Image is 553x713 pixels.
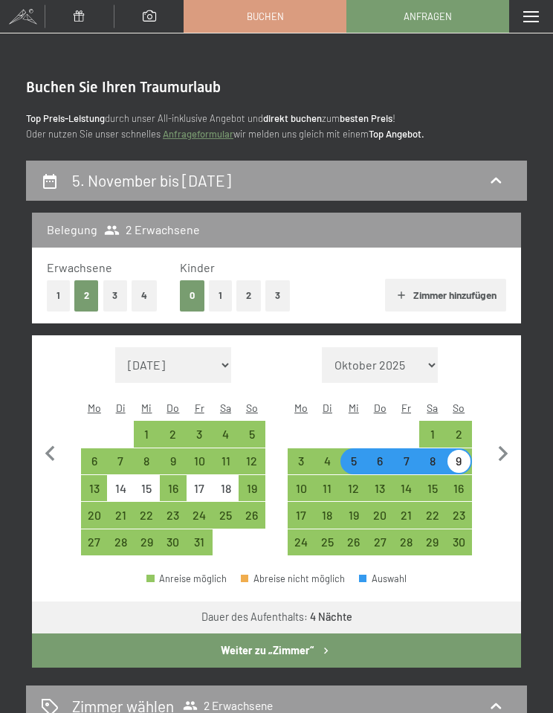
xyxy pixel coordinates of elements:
[74,280,99,311] button: 2
[214,455,237,478] div: 11
[187,421,213,447] div: Anreise möglich
[134,475,160,501] div: Anreise nicht möglich
[187,448,213,474] div: Anreise möglich
[419,502,445,528] div: Anreise möglich
[163,128,233,140] a: Anfrageformular
[161,428,184,451] div: 2
[107,448,133,474] div: Anreise möglich
[374,401,387,414] abbr: Donnerstag
[289,483,312,506] div: 10
[187,421,213,447] div: Fri Oct 03 2025
[368,483,391,506] div: 13
[340,529,366,555] div: Anreise möglich
[393,448,419,474] div: Anreise möglich
[359,574,407,584] div: Auswahl
[213,475,239,501] div: Anreise nicht möglich
[421,536,444,559] div: 29
[107,529,133,555] div: Anreise möglich
[393,502,419,528] div: Fri Nov 21 2025
[340,448,366,474] div: Wed Nov 05 2025
[134,421,160,447] div: Anreise möglich
[134,529,160,555] div: Anreise möglich
[81,475,107,501] div: Mon Oct 13 2025
[368,536,391,559] div: 27
[340,529,366,555] div: Wed Nov 26 2025
[104,222,200,238] span: 2 Erwachsene
[340,502,366,528] div: Anreise möglich
[160,421,186,447] div: Anreise möglich
[188,536,211,559] div: 31
[107,502,133,528] div: Tue Oct 21 2025
[446,448,472,474] div: Anreise möglich
[316,483,339,506] div: 11
[81,448,107,474] div: Mon Oct 06 2025
[220,401,231,414] abbr: Samstag
[107,475,133,501] div: Tue Oct 14 2025
[446,475,472,501] div: Anreise möglich
[132,280,157,311] button: 4
[263,112,322,124] strong: direkt buchen
[288,502,314,528] div: Anreise möglich
[107,502,133,528] div: Anreise möglich
[366,529,392,555] div: Thu Nov 27 2025
[239,448,265,474] div: Anreise möglich
[135,455,158,478] div: 8
[310,610,352,623] b: 4 Nächte
[81,448,107,474] div: Anreise möglich
[187,529,213,555] div: Anreise möglich
[393,529,419,555] div: Anreise möglich
[213,502,239,528] div: Anreise möglich
[81,529,107,555] div: Mon Oct 27 2025
[239,502,265,528] div: Anreise möglich
[419,448,445,474] div: Anreise möglich
[187,502,213,528] div: Fri Oct 24 2025
[160,448,186,474] div: Thu Oct 09 2025
[446,502,472,528] div: Sun Nov 23 2025
[314,448,340,474] div: Anreise möglich
[288,448,314,474] div: Mon Nov 03 2025
[314,502,340,528] div: Anreise möglich
[446,448,472,474] div: Sun Nov 09 2025
[83,455,106,478] div: 6
[342,536,365,559] div: 26
[446,421,472,447] div: Anreise möglich
[160,421,186,447] div: Thu Oct 02 2025
[314,475,340,501] div: Anreise möglich
[288,529,314,555] div: Anreise möglich
[289,455,312,478] div: 3
[188,509,211,532] div: 24
[187,529,213,555] div: Fri Oct 31 2025
[239,421,265,447] div: Anreise möglich
[160,502,186,528] div: Thu Oct 23 2025
[180,280,204,311] button: 0
[368,509,391,532] div: 20
[32,633,521,668] button: Weiter zu „Zimmer“
[395,509,418,532] div: 21
[184,1,346,32] a: Buchen
[421,455,444,478] div: 8
[446,529,472,555] div: Anreise möglich
[214,509,237,532] div: 25
[314,529,340,555] div: Anreise möglich
[419,448,445,474] div: Sat Nov 08 2025
[240,483,263,506] div: 19
[316,509,339,532] div: 18
[419,475,445,501] div: Anreise möglich
[239,475,265,501] div: Anreise möglich
[187,475,213,501] div: Anreise nicht möglich
[289,536,312,559] div: 24
[342,483,365,506] div: 12
[161,455,184,478] div: 9
[134,502,160,528] div: Wed Oct 22 2025
[446,421,472,447] div: Sun Nov 02 2025
[419,475,445,501] div: Sat Nov 15 2025
[213,448,239,474] div: Sat Oct 11 2025
[135,509,158,532] div: 22
[340,112,392,124] strong: besten Preis
[368,455,391,478] div: 6
[366,502,392,528] div: Thu Nov 20 2025
[107,475,133,501] div: Anreise nicht möglich
[393,475,419,501] div: Fri Nov 14 2025
[107,448,133,474] div: Tue Oct 07 2025
[187,475,213,501] div: Fri Oct 17 2025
